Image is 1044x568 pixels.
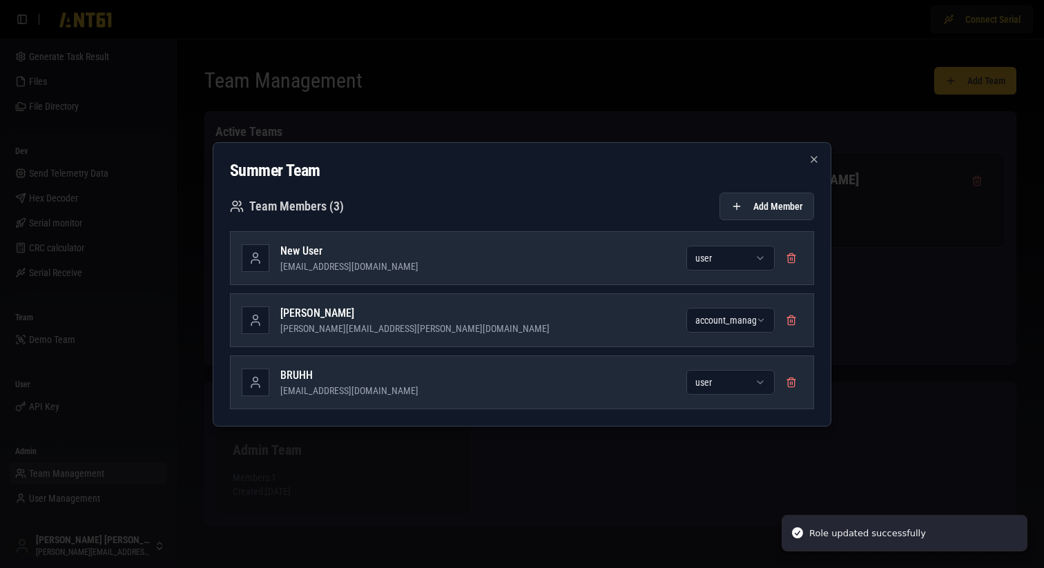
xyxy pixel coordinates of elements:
p: [EMAIL_ADDRESS][DOMAIN_NAME] [280,259,418,273]
h2: Summer Team [230,159,814,182]
p: [EMAIL_ADDRESS][DOMAIN_NAME] [280,384,418,398]
p: BRUHH [280,367,418,384]
p: [PERSON_NAME][EMAIL_ADDRESS][PERSON_NAME][DOMAIN_NAME] [280,322,550,335]
h3: Team Members ( 3 ) [249,197,344,216]
p: [PERSON_NAME] [280,305,550,322]
p: New User [280,243,418,259]
button: Add Member [719,193,814,220]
